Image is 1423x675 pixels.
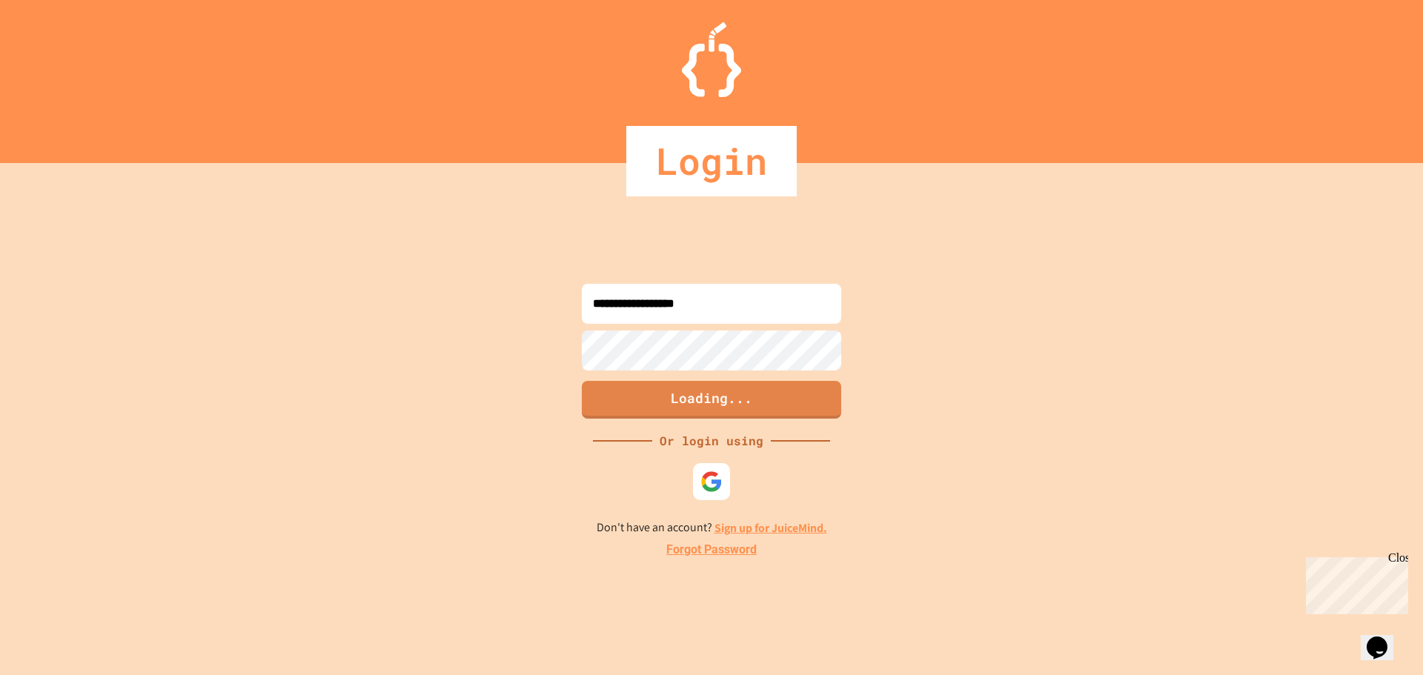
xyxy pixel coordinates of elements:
[1300,551,1408,614] iframe: chat widget
[6,6,102,94] div: Chat with us now!Close
[682,22,741,97] img: Logo.svg
[666,541,757,559] a: Forgot Password
[700,470,723,493] img: google-icon.svg
[652,432,771,450] div: Or login using
[582,381,841,419] button: Loading...
[1361,616,1408,660] iframe: chat widget
[597,519,827,537] p: Don't have an account?
[714,520,827,536] a: Sign up for JuiceMind.
[626,126,797,196] div: Login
